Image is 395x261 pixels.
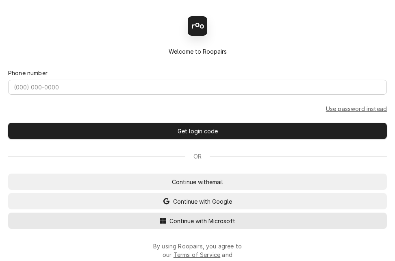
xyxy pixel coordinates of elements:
[8,193,387,209] button: Continue with Google
[8,123,387,139] button: Get login code
[170,178,225,186] span: Continue with email
[8,174,387,190] button: Continue withemail
[168,217,237,225] span: Continue with Microsoft
[8,47,387,56] div: Welcome to Roopairs
[8,213,387,229] button: Continue with Microsoft
[176,127,219,135] span: Get login code
[8,69,48,77] label: Phone number
[171,197,234,206] span: Continue with Google
[326,104,387,113] a: Go to Phone and password form
[174,251,221,258] a: Terms of Service
[8,80,387,95] input: (000) 000-0000
[8,152,387,161] div: Or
